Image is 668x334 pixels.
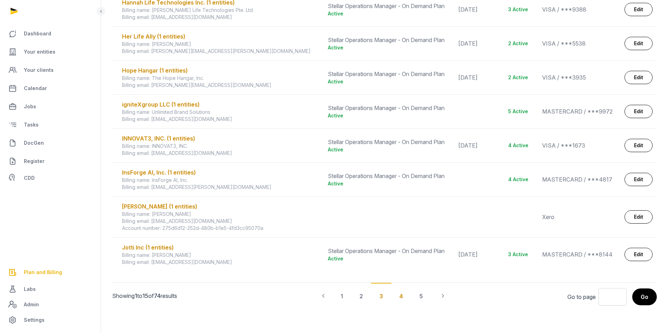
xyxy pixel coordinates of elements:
a: Plan and Billing [6,264,95,281]
div: Billing email: [EMAIL_ADDRESS][DOMAIN_NAME] [122,259,319,266]
a: Edit [625,210,653,224]
td: [DATE] [454,27,504,61]
div: Billing name: InsForge AI, Inc. [122,177,319,184]
div: igniteXgroup LLC (1 entities) [122,100,319,109]
div: 3 Active [508,251,534,258]
span: 74 [154,292,161,299]
div: Stellar Operations Manager - On Demand Plan [328,70,450,78]
div: MASTERCARD / ***8144 [542,250,616,259]
div: Billing email: [PERSON_NAME][EMAIL_ADDRESS][DOMAIN_NAME] [122,82,319,89]
div: Her Life Ally (1 entities) [122,32,319,41]
a: Your clients [6,62,95,79]
div: Stellar Operations Manager - On Demand Plan [328,104,450,112]
a: Settings [6,312,95,328]
div: Billing name: The Hope Hangar, Inc. [122,75,319,82]
div: Stellar Operations Manager - On Demand Plan [328,36,450,44]
span: Calendar [24,84,47,93]
div: Account number: 275d6d12-252d-480b-b1e5-4fd3cc95070a [122,225,319,232]
div: Billing email: [EMAIL_ADDRESS][PERSON_NAME][DOMAIN_NAME] [122,184,319,191]
div: Billing name: Unlimited Brand Solutions [122,109,319,116]
a: Edit [625,3,653,16]
label: Go to page [567,293,596,301]
div: Billing name: [PERSON_NAME] Life Technologies Pte. Ltd. [122,7,319,14]
a: Edit [625,139,653,152]
div: Billing email: [EMAIL_ADDRESS][DOMAIN_NAME] [122,150,319,157]
nav: Pagination [314,283,455,309]
div: Billing name: INNOVAT3, INC. [122,143,319,150]
a: Labs [6,281,95,298]
div: Billing email: [EMAIL_ADDRESS][DOMAIN_NAME] [122,218,319,225]
a: Edit [625,105,653,118]
span: DocGen [24,139,44,147]
span: Dashboard [24,29,51,38]
div: 2 Active [508,40,534,47]
div: Xero [542,213,616,221]
a: Edit [625,71,653,84]
a: Dashboard [6,25,95,42]
div: InsForge AI, Inc. (1 entities) [122,168,319,177]
a: Admin [6,298,95,312]
p: Showing to of results [112,283,240,308]
div: Active [328,255,450,262]
a: Tasks [6,116,95,133]
span: Jobs [24,102,36,111]
td: [DATE] [454,129,504,163]
a: Edit [625,248,653,261]
span: Tasks [24,121,39,129]
div: Active [328,10,450,17]
div: Active [328,112,450,119]
td: [DATE] [454,61,504,95]
div: INNOVAT3, INC. (1 entities) [122,134,319,143]
div: Active [328,180,450,187]
div: Billing email: [EMAIL_ADDRESS][DOMAIN_NAME] [122,116,319,123]
div: MASTERCARD / ***4817 [542,175,616,184]
span: Labs [24,285,36,293]
div: 3 [371,283,391,309]
a: Edit [625,173,653,186]
div: Active [328,78,450,85]
div: Active [328,44,450,51]
button: Go [632,288,657,305]
div: Active [328,146,450,153]
span: 1 [135,292,137,299]
span: Your clients [24,66,54,74]
td: [DATE] [454,238,504,272]
span: Plan and Billing [24,268,62,277]
div: Hope Hangar (1 entities) [122,66,319,75]
span: Settings [24,316,45,324]
span: Admin [24,300,39,309]
a: Register [6,153,95,170]
div: 2 Active [508,74,534,81]
div: Stellar Operations Manager - On Demand Plan [328,247,450,255]
a: Calendar [6,80,95,97]
div: Jotti Inc (1 entities) [122,243,319,252]
div: [PERSON_NAME] (1 entities) [122,202,319,211]
a: Edit [625,37,653,50]
div: Stellar Operations Manager - On Demand Plan [328,172,450,180]
div: 5 [411,283,431,309]
div: Billing name: [PERSON_NAME] [122,211,319,218]
div: 4 [391,283,411,309]
span: Register [24,157,45,165]
a: Jobs [6,98,95,115]
a: CDD [6,171,95,185]
div: Billing name: [PERSON_NAME] [122,252,319,259]
div: Stellar Operations Manager - On Demand Plan [328,138,450,146]
div: 4 Active [508,176,534,183]
span: CDD [24,174,35,182]
div: Stellar Operations Manager - On Demand Plan [328,2,450,10]
span: 15 [142,292,148,299]
div: Billing name: [PERSON_NAME] [122,41,319,48]
div: MASTERCARD / ***9972 [542,107,616,116]
div: Billing email: [PERSON_NAME][EMAIL_ADDRESS][PERSON_NAME][DOMAIN_NAME] [122,48,319,55]
a: DocGen [6,135,95,151]
div: 1 [332,283,351,309]
div: 3 Active [508,6,534,13]
a: Your entities [6,43,95,60]
div: 4 Active [508,142,534,149]
div: 2 [351,283,371,309]
div: Billing email: [EMAIL_ADDRESS][DOMAIN_NAME] [122,14,319,21]
div: 5 Active [508,108,534,115]
span: Your entities [24,48,55,56]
